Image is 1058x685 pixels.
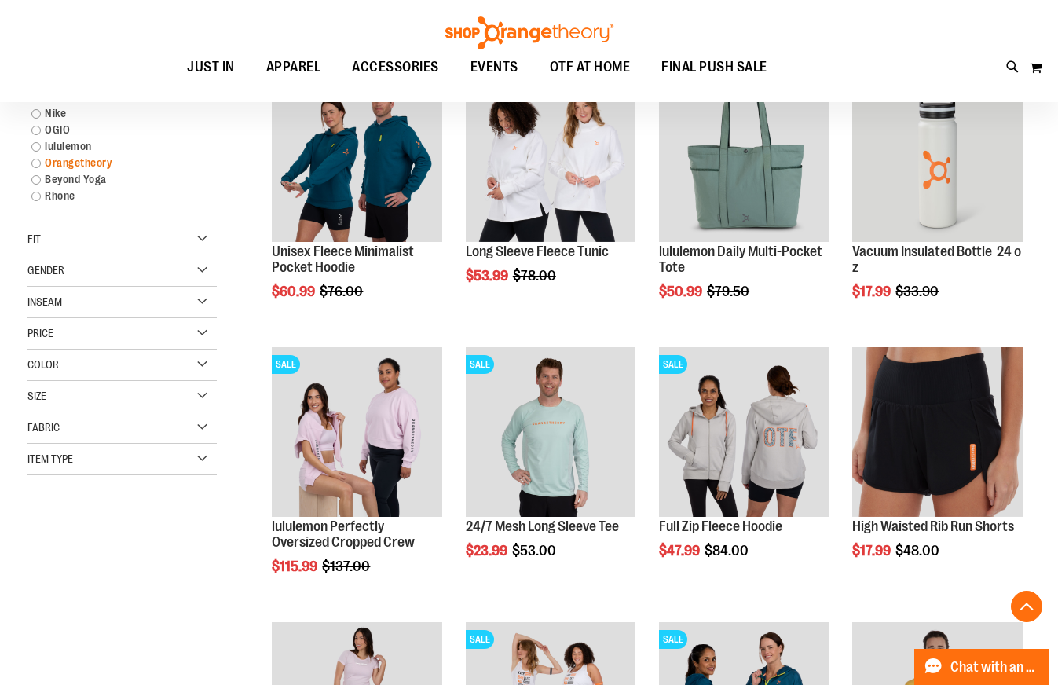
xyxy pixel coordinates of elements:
img: High Waisted Rib Run Shorts [852,347,1023,518]
span: $50.99 [659,284,705,299]
div: product [651,339,837,599]
span: SALE [466,630,494,649]
span: $76.00 [320,284,365,299]
div: product [651,64,837,339]
a: Rhone [24,188,205,204]
span: SALE [659,630,687,649]
img: lululemon Perfectly Oversized Cropped Crew [272,347,442,518]
span: $78.00 [513,268,558,284]
div: product [458,64,644,323]
a: Vacuum Insulated Bottle 24 ozSALE [852,71,1023,244]
span: $53.99 [466,268,511,284]
a: lululemon Perfectly Oversized Cropped CrewSALE [272,347,442,520]
span: ACCESSORIES [352,49,439,85]
a: OGIO [24,122,205,138]
span: EVENTS [470,49,518,85]
img: lululemon Daily Multi-Pocket Tote [659,71,829,242]
div: product [264,64,450,339]
div: product [844,339,1031,599]
button: Chat with an Expert [914,649,1049,685]
a: Vacuum Insulated Bottle 24 oz [852,244,1021,275]
a: Main Image of 1457095SALE [466,347,636,520]
span: $47.99 [659,543,702,559]
span: Price [27,327,53,339]
a: Long Sleeve Fleece Tunic [466,244,609,259]
a: Beyond Yoga [24,171,205,188]
span: SALE [659,355,687,374]
a: lululemon [24,138,205,155]
a: Main Image of 1457091SALE [659,347,829,520]
span: Item Type [27,452,73,465]
span: JUST IN [187,49,235,85]
a: 24/7 Mesh Long Sleeve Tee [466,518,619,534]
a: Product image for Fleece Long SleeveSALE [466,71,636,244]
span: $84.00 [705,543,751,559]
a: High Waisted Rib Run Shorts [852,518,1014,534]
span: SALE [466,355,494,374]
a: lululemon Perfectly Oversized Cropped Crew [272,518,415,550]
img: Shop Orangetheory [443,16,616,49]
img: Product image for Fleece Long Sleeve [466,71,636,242]
span: Fit [27,233,41,245]
a: lululemon Daily Multi-Pocket Tote [659,244,822,275]
a: Nike [24,105,205,122]
span: $137.00 [322,559,372,574]
a: Full Zip Fleece Hoodie [659,518,782,534]
button: Back To Top [1011,591,1042,622]
span: $53.00 [512,543,558,559]
div: product [458,339,644,599]
a: Unisex Fleece Minimalist Pocket Hoodie [272,71,442,244]
a: Unisex Fleece Minimalist Pocket Hoodie [272,244,414,275]
span: $48.00 [895,543,942,559]
span: $33.90 [895,284,941,299]
span: Fabric [27,421,60,434]
img: Main Image of 1457095 [466,347,636,518]
span: Color [27,358,59,371]
img: Vacuum Insulated Bottle 24 oz [852,71,1023,242]
span: Chat with an Expert [950,660,1039,675]
span: Size [27,390,46,402]
span: $79.50 [707,284,752,299]
a: Orangetheory [24,155,205,171]
div: product [844,64,1031,339]
span: Gender [27,264,64,277]
span: $115.99 [272,559,320,574]
div: product [264,339,450,614]
span: SALE [272,355,300,374]
span: $23.99 [466,543,510,559]
img: Unisex Fleece Minimalist Pocket Hoodie [272,71,442,242]
span: $17.99 [852,543,893,559]
span: FINAL PUSH SALE [661,49,767,85]
img: Main Image of 1457091 [659,347,829,518]
a: High Waisted Rib Run Shorts [852,347,1023,520]
a: lululemon Daily Multi-Pocket ToteSALE [659,71,829,244]
span: APPAREL [266,49,321,85]
span: Inseam [27,295,62,308]
span: $60.99 [272,284,317,299]
span: OTF AT HOME [550,49,631,85]
span: $17.99 [852,284,893,299]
